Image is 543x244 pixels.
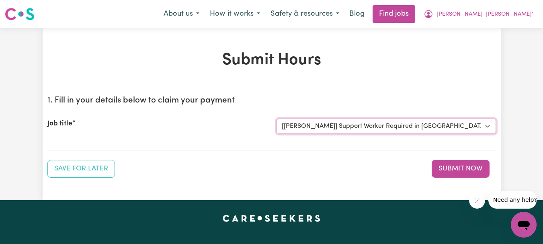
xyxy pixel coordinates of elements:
a: Blog [344,5,369,23]
button: Safety & resources [265,6,344,23]
span: Need any help? [5,6,49,12]
button: How it works [205,6,265,23]
button: About us [158,6,205,23]
span: [PERSON_NAME] '[PERSON_NAME]' [436,10,533,19]
h1: Submit Hours [47,51,496,70]
img: Careseekers logo [5,7,35,21]
a: Careseekers logo [5,5,35,23]
button: Save your job report [47,160,115,178]
h2: 1. Fill in your details below to claim your payment [47,96,496,106]
a: Find jobs [373,5,415,23]
iframe: Button to launch messaging window [511,212,537,238]
label: Job title [47,119,72,129]
iframe: Message from company [488,191,537,209]
a: Careseekers home page [223,215,320,221]
button: My Account [418,6,538,23]
button: Submit your job report [432,160,490,178]
iframe: Close message [469,193,485,209]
